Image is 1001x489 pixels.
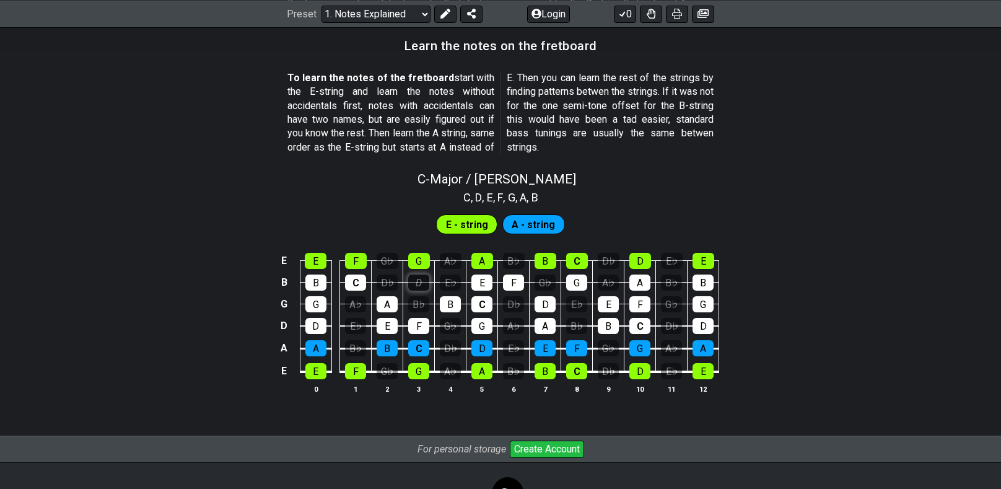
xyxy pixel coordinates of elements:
div: G [408,363,429,379]
span: , [503,189,508,206]
th: 10 [624,382,656,395]
div: G♭ [377,253,398,269]
span: G [508,189,515,206]
div: E♭ [503,340,524,356]
span: , [527,189,531,206]
span: A [520,189,527,206]
select: Preset [321,5,431,22]
div: G [629,340,650,356]
span: , [515,189,520,206]
th: 6 [498,382,530,395]
div: E♭ [661,253,683,269]
div: G [693,296,714,312]
div: E♭ [566,296,587,312]
div: A♭ [503,318,524,334]
div: E [305,363,326,379]
button: Login [527,5,570,22]
button: Create Account [510,441,584,458]
div: D♭ [661,318,682,334]
th: 0 [300,382,331,395]
div: B [440,296,461,312]
div: E [693,253,714,269]
button: Toggle Dexterity for all fretkits [640,5,662,22]
div: E [535,340,556,356]
div: F [503,275,524,291]
div: E [693,363,714,379]
span: F [497,189,503,206]
div: E [305,253,326,269]
div: D [629,253,651,269]
button: 0 [614,5,636,22]
div: B [535,363,556,379]
div: D [471,340,492,356]
div: F [345,253,367,269]
div: A♭ [598,275,619,291]
div: G♭ [661,296,682,312]
span: C - Major / [PERSON_NAME] [417,172,576,187]
div: G [305,296,326,312]
div: D [693,318,714,334]
th: 12 [688,382,719,395]
div: B♭ [503,363,524,379]
div: A [629,275,650,291]
section: Scale pitch classes [458,187,544,206]
td: E [277,250,292,272]
div: A [693,340,714,356]
p: start with the E-string and learn the notes without accidentals first, notes with accidentals can... [287,71,714,154]
div: G♭ [440,318,461,334]
div: F [345,363,366,379]
div: G [566,275,587,291]
div: B♭ [661,275,682,291]
th: 3 [403,382,435,395]
div: B [535,253,556,269]
button: Share Preset [460,5,483,22]
div: A♭ [440,253,461,269]
div: F [408,318,429,334]
div: B♭ [345,340,366,356]
div: G♭ [377,363,398,379]
td: D [277,315,292,337]
span: , [493,189,498,206]
span: First enable full edit mode to edit [446,216,488,234]
div: D♭ [440,340,461,356]
div: B [305,275,326,291]
td: G [277,293,292,315]
th: 5 [466,382,498,395]
button: Print [666,5,688,22]
i: For personal storage [417,443,506,455]
div: B♭ [408,296,429,312]
div: C [629,318,650,334]
th: 8 [561,382,593,395]
span: C [463,189,471,206]
div: A [535,318,556,334]
div: B [377,340,398,356]
div: E [377,318,398,334]
div: E [471,275,492,291]
div: F [566,340,587,356]
th: 2 [372,382,403,395]
td: E [277,359,292,383]
div: D♭ [598,363,619,379]
span: , [471,189,476,206]
div: D [629,363,650,379]
div: A [377,296,398,312]
div: D [305,318,326,334]
h3: Learn the notes on the fretboard [404,39,597,53]
button: Edit Preset [434,5,457,22]
div: D [408,275,429,291]
div: B♭ [503,253,525,269]
div: A [471,363,492,379]
th: 9 [593,382,624,395]
div: A♭ [440,363,461,379]
div: C [566,253,588,269]
div: B [693,275,714,291]
td: B [277,271,292,293]
div: E♭ [661,363,682,379]
th: 4 [435,382,466,395]
span: D [475,189,482,206]
div: E [598,296,619,312]
div: A♭ [345,296,366,312]
div: A♭ [661,340,682,356]
div: C [345,275,366,291]
div: E♭ [440,275,461,291]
